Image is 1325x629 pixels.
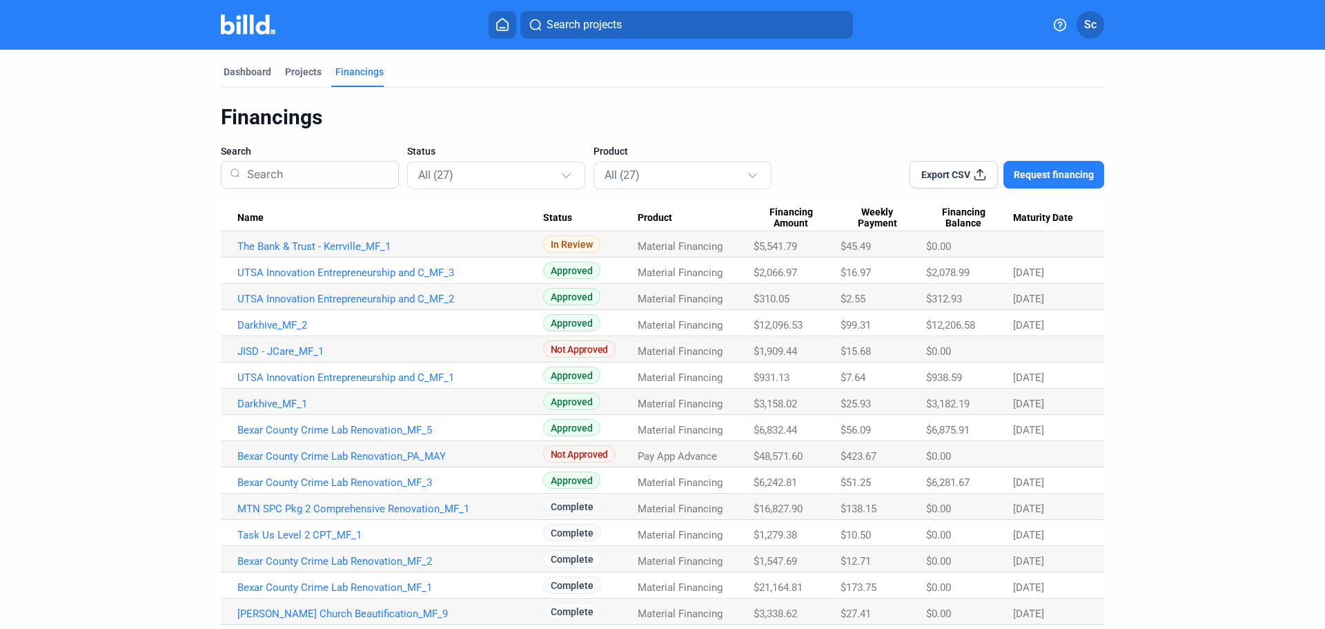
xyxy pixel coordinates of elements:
[1013,503,1044,515] span: [DATE]
[237,398,543,410] a: Darkhive_MF_1
[543,235,600,253] span: In Review
[841,608,871,620] span: $27.41
[754,319,803,331] span: $12,096.53
[638,267,723,279] span: Material Financing
[841,503,876,515] span: $138.15
[926,581,951,594] span: $0.00
[841,345,871,358] span: $15.68
[1084,17,1097,33] span: Sc
[1013,581,1044,594] span: [DATE]
[1014,168,1094,182] span: Request financing
[237,212,264,224] span: Name
[754,529,797,541] span: $1,279.38
[638,398,723,410] span: Material Financing
[543,212,638,224] div: Status
[921,168,970,182] span: Export CSV
[221,14,275,35] img: Billd Company Logo
[754,424,797,436] span: $6,832.44
[335,65,384,79] div: Financings
[754,555,797,568] span: $1,547.69
[638,371,723,384] span: Material Financing
[237,371,543,384] a: UTSA Innovation Entrepreneurship and C_MF_1
[638,476,723,489] span: Material Financing
[237,529,543,541] a: Task Us Level 2 CPT_MF_1
[926,424,970,436] span: $6,875.91
[638,581,723,594] span: Material Financing
[841,529,871,541] span: $10.50
[638,293,723,305] span: Material Financing
[841,319,871,331] span: $99.31
[543,288,600,305] span: Approved
[841,206,914,230] span: Weekly Payment
[543,603,601,620] span: Complete
[237,212,543,224] div: Name
[841,267,871,279] span: $16.97
[1013,398,1044,410] span: [DATE]
[1013,476,1044,489] span: [DATE]
[543,262,600,279] span: Approved
[520,11,853,39] button: Search projects
[638,503,723,515] span: Material Financing
[926,476,970,489] span: $6,281.67
[605,168,640,182] mat-select-trigger: All (27)
[841,476,871,489] span: $51.25
[926,450,951,463] span: $0.00
[1013,371,1044,384] span: [DATE]
[841,450,876,463] span: $423.67
[926,206,1013,230] div: Financing Balance
[1013,267,1044,279] span: [DATE]
[543,445,616,463] span: Not Approved
[638,212,754,224] div: Product
[237,424,543,436] a: Bexar County Crime Lab Renovation_MF_5
[926,529,951,541] span: $0.00
[638,608,723,620] span: Material Financing
[638,240,723,253] span: Material Financing
[237,450,543,463] a: Bexar County Crime Lab Renovation_PA_MAY
[547,17,622,33] span: Search projects
[910,161,998,188] button: Export CSV
[841,398,871,410] span: $25.93
[754,371,789,384] span: $931.13
[593,144,628,158] span: Product
[237,240,543,253] a: The Bank & Trust - Kerrville_MF_1
[1013,319,1044,331] span: [DATE]
[754,267,797,279] span: $2,066.97
[237,319,543,331] a: Darkhive_MF_2
[638,424,723,436] span: Material Financing
[237,503,543,515] a: MTN SPC Pkg 2 Comprehensive Renovation_MF_1
[754,608,797,620] span: $3,338.62
[543,550,601,568] span: Complete
[237,608,543,620] a: [PERSON_NAME] Church Beautification_MF_9
[926,293,962,305] span: $312.93
[407,144,435,158] span: Status
[754,476,797,489] span: $6,242.81
[543,498,601,515] span: Complete
[543,472,600,489] span: Approved
[638,212,672,224] span: Product
[926,398,970,410] span: $3,182.19
[754,206,841,230] div: Financing Amount
[237,581,543,594] a: Bexar County Crime Lab Renovation_MF_1
[926,267,970,279] span: $2,078.99
[926,503,951,515] span: $0.00
[754,345,797,358] span: $1,909.44
[1013,608,1044,620] span: [DATE]
[1003,161,1104,188] button: Request financing
[841,293,865,305] span: $2.55
[543,367,600,384] span: Approved
[543,393,600,410] span: Approved
[926,319,975,331] span: $12,206.58
[754,450,803,463] span: $48,571.60
[926,371,962,384] span: $938.59
[926,345,951,358] span: $0.00
[754,398,797,410] span: $3,158.02
[285,65,322,79] div: Projects
[754,503,803,515] span: $16,827.90
[224,65,271,79] div: Dashboard
[1077,11,1104,39] button: Sc
[754,293,789,305] span: $310.05
[543,419,600,436] span: Approved
[418,168,453,182] mat-select-trigger: All (27)
[1013,424,1044,436] span: [DATE]
[237,345,543,358] a: JISD - JCare_MF_1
